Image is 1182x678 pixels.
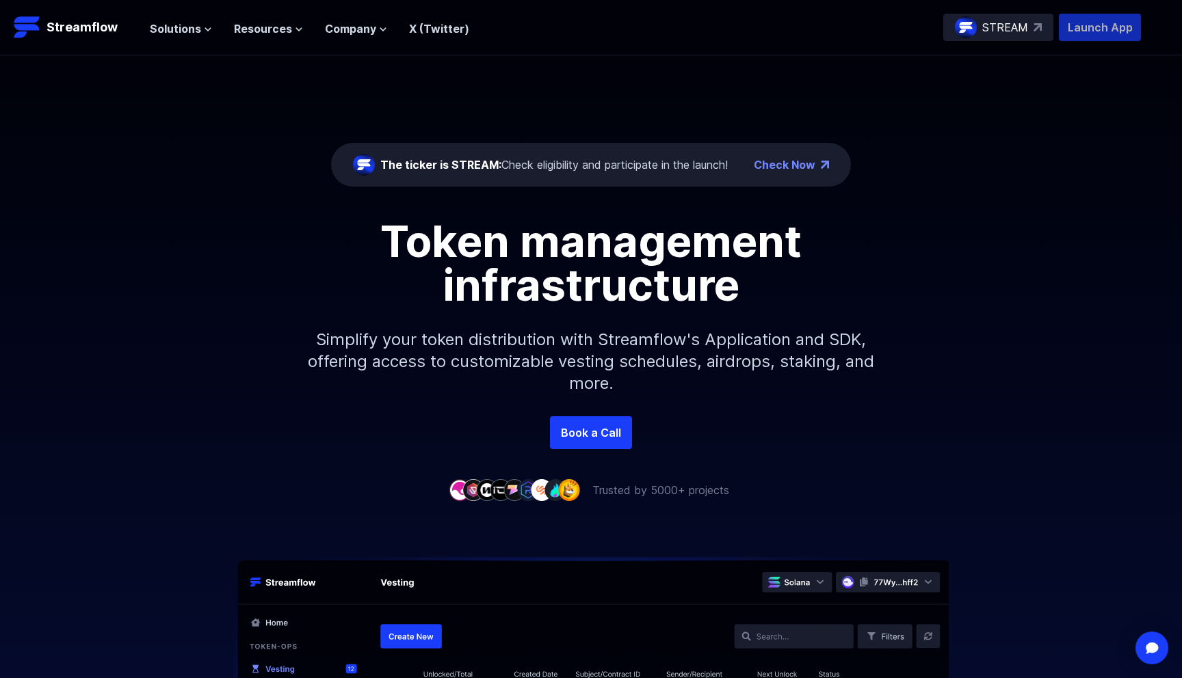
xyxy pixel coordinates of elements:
img: Streamflow Logo [14,14,41,41]
p: Simplify your token distribution with Streamflow's Application and SDK, offering access to custom... [297,307,885,416]
img: company-7 [531,479,553,500]
img: company-2 [462,479,484,500]
span: Solutions [150,21,201,37]
div: Open Intercom Messenger [1135,632,1168,664]
span: Resources [234,21,292,37]
h1: Token management infrastructure [283,219,899,307]
a: X (Twitter) [409,22,469,36]
span: The ticker is STREAM: [380,158,501,172]
div: Check eligibility and participate in the launch! [380,157,728,173]
img: top-right-arrow.svg [1034,23,1042,31]
p: STREAM [982,19,1028,36]
img: company-5 [503,479,525,500]
p: Trusted by 5000+ projects [592,482,729,498]
button: Solutions [150,21,212,37]
a: Book a Call [550,416,632,449]
button: Resources [234,21,303,37]
img: company-1 [449,479,471,500]
img: streamflow-logo-circle.png [353,154,375,176]
a: STREAM [943,14,1053,41]
img: streamflow-logo-circle.png [955,16,977,38]
span: Company [325,21,376,37]
img: company-4 [490,479,512,500]
img: company-3 [476,479,498,500]
button: Launch App [1059,14,1141,41]
p: Streamflow [47,18,118,37]
img: company-6 [517,479,539,500]
a: Streamflow [14,14,136,41]
img: top-right-arrow.png [821,161,829,169]
button: Company [325,21,387,37]
a: Check Now [754,157,815,173]
img: company-8 [544,479,566,500]
img: company-9 [558,479,580,500]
